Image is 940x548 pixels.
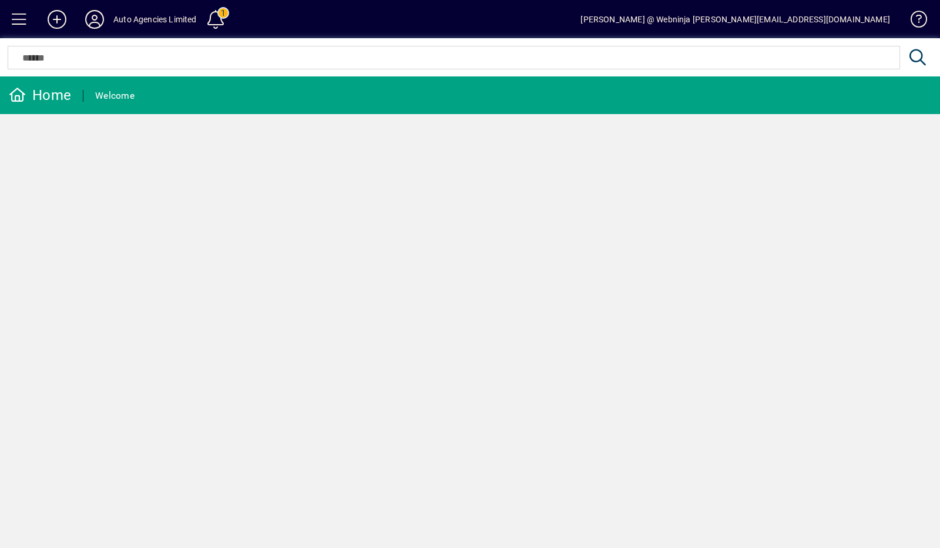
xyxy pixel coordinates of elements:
[113,10,197,29] div: Auto Agencies Limited
[9,86,71,105] div: Home
[95,86,135,105] div: Welcome
[580,10,890,29] div: [PERSON_NAME] @ Webninja [PERSON_NAME][EMAIL_ADDRESS][DOMAIN_NAME]
[38,9,76,30] button: Add
[902,2,925,41] a: Knowledge Base
[76,9,113,30] button: Profile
